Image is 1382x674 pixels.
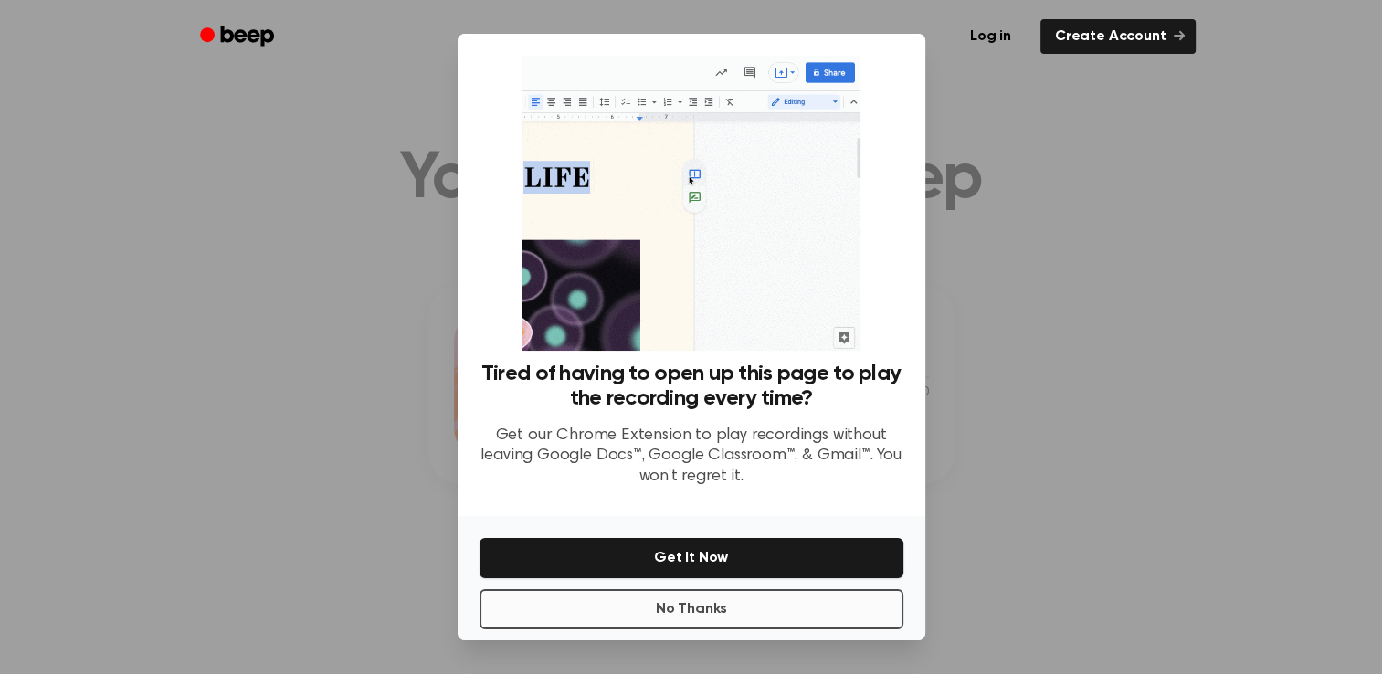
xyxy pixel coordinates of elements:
[480,426,903,488] p: Get our Chrome Extension to play recordings without leaving Google Docs™, Google Classroom™, & Gm...
[480,589,903,629] button: No Thanks
[522,56,860,351] img: Beep extension in action
[480,362,903,411] h3: Tired of having to open up this page to play the recording every time?
[952,16,1029,58] a: Log in
[480,538,903,578] button: Get It Now
[1040,19,1196,54] a: Create Account
[187,19,290,55] a: Beep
